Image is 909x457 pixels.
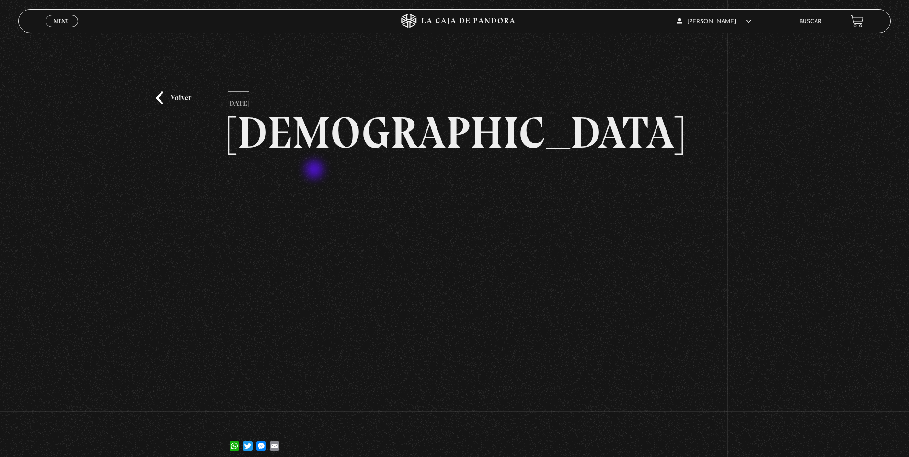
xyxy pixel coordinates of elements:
h2: [DEMOGRAPHIC_DATA] [228,111,681,155]
a: View your shopping cart [851,15,863,28]
a: Buscar [799,19,822,24]
span: [PERSON_NAME] [677,19,751,24]
a: Email [268,432,281,451]
p: [DATE] [228,91,249,111]
a: WhatsApp [228,432,241,451]
a: Volver [156,91,191,104]
a: Twitter [241,432,254,451]
a: Messenger [254,432,268,451]
span: Cerrar [51,26,73,33]
span: Menu [54,18,69,24]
